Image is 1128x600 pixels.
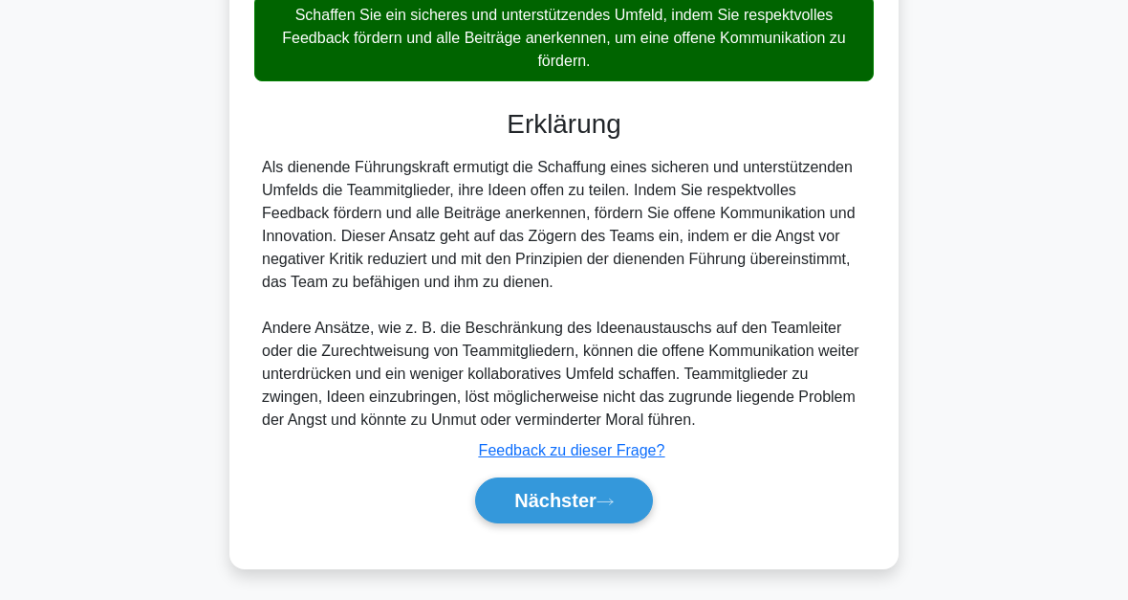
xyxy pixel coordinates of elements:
[479,442,665,458] a: Feedback zu dieser Frage?
[514,490,597,511] font: Nächster
[262,156,866,432] div: Als dienende Führungskraft ermutigt die Schaffung eines sicheren und unterstützenden Umfelds die ...
[475,478,653,523] button: Nächster
[266,108,862,140] h3: Erklärung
